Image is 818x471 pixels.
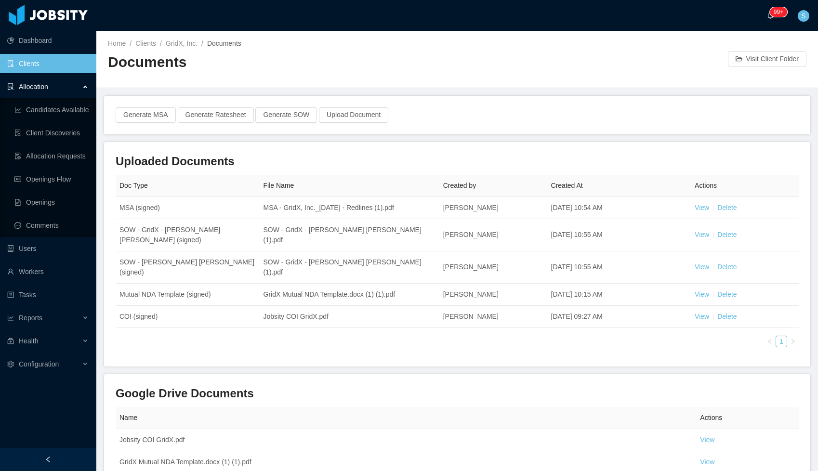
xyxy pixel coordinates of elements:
span: Configuration [19,360,59,368]
span: Name [119,414,137,421]
td: GridX Mutual NDA Template.docx (1) (1).pdf [260,284,439,306]
li: 1 [776,336,787,347]
h3: Uploaded Documents [116,154,799,169]
button: Generate SOW [255,107,317,123]
button: Upload Document [319,107,388,123]
a: Home [108,39,126,47]
a: icon: file-doneAllocation Requests [14,146,89,166]
td: Mutual NDA Template (signed) [116,284,260,306]
span: Allocation [19,83,48,91]
a: icon: auditClients [7,54,89,73]
h3: Google Drive Documents [116,386,799,401]
td: Jobsity COI GridX.pdf [260,306,439,328]
a: View [695,290,709,298]
td: [DATE] 10:15 AM [547,284,691,306]
span: Actions [700,414,722,421]
a: icon: profileTasks [7,285,89,304]
a: icon: pie-chartDashboard [7,31,89,50]
a: View [695,204,709,211]
a: icon: userWorkers [7,262,89,281]
span: / [160,39,162,47]
td: MSA (signed) [116,197,260,219]
a: View [695,313,709,320]
a: Delete [717,290,737,298]
td: [PERSON_NAME] [439,197,547,219]
td: SOW - GridX - [PERSON_NAME] [PERSON_NAME] (signed) [116,219,260,251]
a: View [700,436,714,444]
td: MSA - GridX, Inc._[DATE] - Redlines (1).pdf [260,197,439,219]
sup: 1590 [770,7,787,17]
a: icon: line-chartCandidates Available [14,100,89,119]
a: Delete [717,231,737,238]
td: [PERSON_NAME] [439,219,547,251]
td: [DATE] 10:55 AM [547,219,691,251]
td: SOW - [PERSON_NAME] [PERSON_NAME] (signed) [116,251,260,284]
a: 1 [776,336,787,347]
td: [PERSON_NAME] [439,284,547,306]
a: Clients [135,39,156,47]
i: icon: solution [7,83,14,90]
span: Documents [207,39,241,47]
a: GridX, Inc. [166,39,198,47]
td: [DATE] 10:55 AM [547,251,691,284]
button: icon: folder-openVisit Client Folder [728,51,806,66]
a: View [695,231,709,238]
i: icon: left [767,339,773,344]
i: icon: right [790,339,796,344]
a: View [695,263,709,271]
a: icon: file-searchClient Discoveries [14,123,89,143]
td: [DATE] 10:54 AM [547,197,691,219]
h2: Documents [108,52,457,72]
a: icon: robotUsers [7,239,89,258]
span: / [201,39,203,47]
td: [PERSON_NAME] [439,306,547,328]
i: icon: line-chart [7,314,14,321]
li: Previous Page [764,336,776,347]
td: SOW - GridX - [PERSON_NAME] [PERSON_NAME] (1).pdf [260,251,439,284]
a: icon: file-textOpenings [14,193,89,212]
i: icon: bell [767,12,774,19]
span: Health [19,337,38,345]
a: Delete [717,263,737,271]
i: icon: setting [7,361,14,367]
td: SOW - GridX - [PERSON_NAME] [PERSON_NAME] (1).pdf [260,219,439,251]
span: Reports [19,314,42,322]
li: Next Page [787,336,799,347]
a: Delete [717,313,737,320]
span: File Name [264,182,294,189]
span: S [801,10,805,22]
button: Generate MSA [116,107,176,123]
i: icon: medicine-box [7,338,14,344]
a: icon: idcardOpenings Flow [14,170,89,189]
span: Actions [695,182,717,189]
span: Created by [443,182,476,189]
td: COI (signed) [116,306,260,328]
td: Jobsity COI GridX.pdf [116,429,696,451]
a: icon: messageComments [14,216,89,235]
a: View [700,458,714,466]
button: Generate Ratesheet [178,107,254,123]
td: [DATE] 09:27 AM [547,306,691,328]
span: Doc Type [119,182,148,189]
span: / [130,39,132,47]
span: Created At [551,182,583,189]
a: Delete [717,204,737,211]
td: [PERSON_NAME] [439,251,547,284]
